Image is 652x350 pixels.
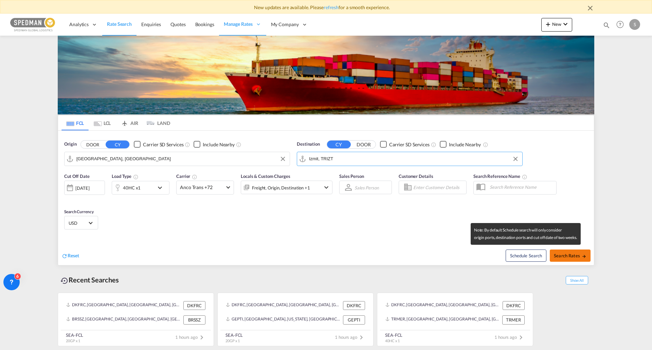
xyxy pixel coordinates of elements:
[134,141,183,148] md-checkbox: Checkbox No Ink
[54,4,598,11] div: New updates are available. Please for a smooth experience.
[64,194,69,203] md-datepicker: Select
[582,254,586,259] md-icon: icon-arrow-right
[10,17,56,32] img: c12ca350ff1b11efb6b291369744d907.png
[266,14,312,36] div: My Company
[81,141,105,148] button: DOOR
[324,4,339,10] a: refresh
[76,154,286,164] input: Search by Port
[510,154,521,164] button: Clear Input
[322,183,330,191] md-icon: icon-chevron-down
[61,115,170,130] md-pagination-wrapper: Use the left and right arrow keys to navigate between tabs
[614,19,626,30] span: Help
[473,173,527,179] span: Search Reference Name
[561,20,569,28] md-icon: icon-chevron-down
[224,21,253,27] span: Manage Rates
[64,181,105,195] div: [DATE]
[133,174,139,180] md-icon: icon-information-outline
[399,173,433,179] span: Customer Details
[297,152,522,166] md-input-container: Izmit, TRIZT
[431,142,436,147] md-icon: Unchecked: Search for CY (Container Yard) services for all selected carriers.Checked : Search for...
[357,333,365,342] md-icon: icon-chevron-right
[61,252,79,260] div: icon-refreshReset
[191,14,219,36] a: Bookings
[541,18,572,32] button: icon-plus 400-fgNewicon-chevron-down
[170,21,185,27] span: Quotes
[185,142,190,147] md-icon: Unchecked: Search for CY (Container Yard) services for all selected carriers.Checked : Search for...
[252,183,310,192] div: Freight Origin Destination Factory Stuffing
[166,14,190,36] a: Quotes
[112,181,169,195] div: 40HC x1icon-chevron-down
[236,142,241,147] md-icon: Unchecked: Ignores neighbouring ports when fetching rates.Checked : Includes neighbouring ports w...
[241,181,332,194] div: Freight Origin Destination Factory Stuffingicon-chevron-down
[413,182,464,192] input: Enter Customer Details
[65,14,102,36] div: Analytics
[58,36,594,114] img: LCL+%26+FCL+BACKGROUND.png
[385,338,400,343] span: 40HC x 1
[106,141,129,148] button: CY
[75,185,89,191] div: [DATE]
[550,250,591,262] button: Search Ratesicon-arrow-right
[494,334,525,340] span: 1 hours ago
[335,334,365,340] span: 1 hours ago
[502,315,525,324] div: TRMER
[343,315,365,324] div: GEPTI
[102,14,137,36] a: Rate Search
[554,253,586,258] span: Search Rates
[471,223,581,245] md-tooltip: Note: By default Schedule search will only consider origin ports, destination ports and cut off d...
[58,293,214,346] recent-search-card: DKFRC, [GEOGRAPHIC_DATA], [GEOGRAPHIC_DATA], [GEOGRAPHIC_DATA], [GEOGRAPHIC_DATA] DKFRCBRSSZ, [GE...
[449,141,481,148] div: Include Nearby
[65,152,290,166] md-input-container: Aarhus, DKAAR
[225,332,243,338] div: SEA-FCL
[116,115,143,130] md-tab-item: AIR
[123,183,141,192] div: 40HC x1
[352,141,376,148] button: DOOR
[486,182,556,192] input: Search Reference Name
[385,315,501,324] div: TRMER, Mersin, Türkiye, South West Asia, Asia Pacific
[66,338,80,343] span: 20GP x 1
[226,315,341,324] div: GEPTI, Poti, Georgia, South West Asia, Asia Pacific
[60,277,69,285] md-icon: icon-backup-restore
[278,154,288,164] button: Clear Input
[440,141,481,148] md-checkbox: Checkbox No Ink
[112,173,139,179] span: Load Type
[354,183,380,192] md-select: Sales Person
[309,154,519,164] input: Search by Port
[61,253,68,259] md-icon: icon-refresh
[586,4,594,12] md-icon: icon-close
[64,141,76,148] span: Origin
[203,141,235,148] div: Include Nearby
[629,19,640,30] div: S
[544,20,552,28] md-icon: icon-plus 400-fg
[603,21,610,32] div: icon-magnify
[503,301,525,310] div: DKFRC
[297,141,320,148] span: Destination
[603,21,610,29] md-icon: icon-magnify
[156,184,167,192] md-icon: icon-chevron-down
[544,21,569,27] span: New
[198,333,206,342] md-icon: icon-chevron-right
[385,301,501,310] div: DKFRC, Fredericia, Denmark, Northern Europe, Europe
[271,21,299,28] span: My Company
[522,174,527,180] md-icon: Your search will be saved by the below given name
[137,14,166,36] a: Enquiries
[183,301,205,310] div: DKFRC
[141,21,161,27] span: Enquiries
[143,141,183,148] div: Carrier SD Services
[58,272,122,288] div: Recent Searches
[68,253,79,258] span: Reset
[192,174,197,180] md-icon: The selected Trucker/Carrierwill be displayed in the rate results If the rates are from another f...
[69,220,88,226] span: USD
[506,250,546,262] button: Note: By default Schedule search will only considerorigin ports, destination ports and cut off da...
[107,21,132,27] span: Rate Search
[377,293,533,346] recent-search-card: DKFRC, [GEOGRAPHIC_DATA], [GEOGRAPHIC_DATA], [GEOGRAPHIC_DATA], [GEOGRAPHIC_DATA] DKFRCTRMER, [GE...
[517,333,525,342] md-icon: icon-chevron-right
[68,218,94,228] md-select: Select Currency: $ USDUnited States Dollar
[64,209,94,214] span: Search Currency
[327,141,351,148] button: CY
[380,141,430,148] md-checkbox: Checkbox No Ink
[175,334,206,340] span: 1 hours ago
[66,332,83,338] div: SEA-FCL
[89,115,116,130] md-tab-item: LCL
[483,142,488,147] md-icon: Unchecked: Ignores neighbouring ports when fetching rates.Checked : Includes neighbouring ports w...
[180,184,224,191] span: Anco Trans +72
